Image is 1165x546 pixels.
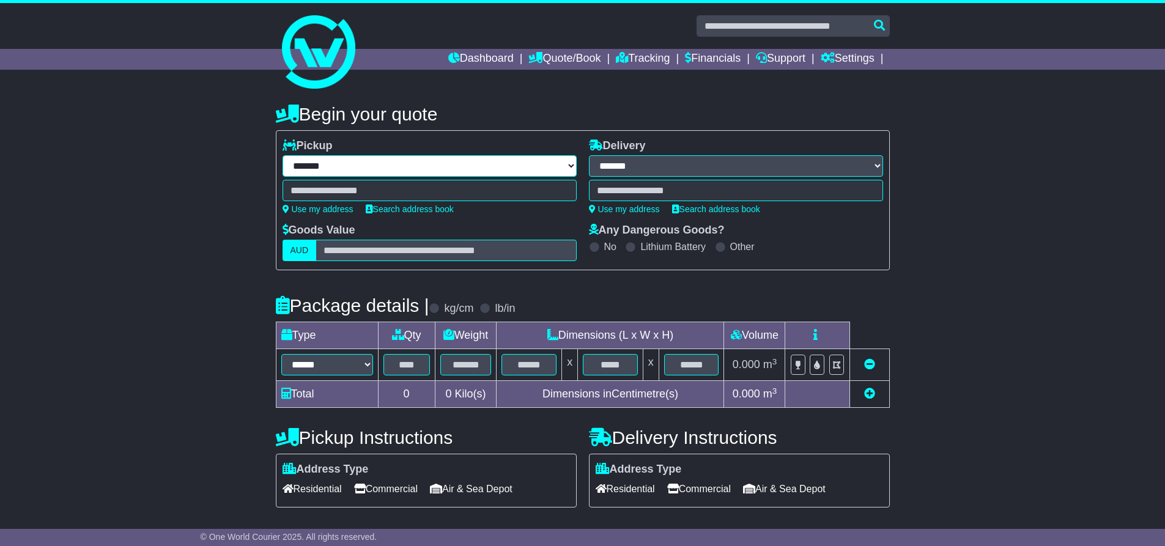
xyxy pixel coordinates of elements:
[640,241,706,253] label: Lithium Battery
[772,386,777,396] sup: 3
[497,322,724,349] td: Dimensions (L x W x H)
[283,463,369,476] label: Address Type
[444,302,473,315] label: kg/cm
[283,479,342,498] span: Residential
[589,224,725,237] label: Any Dangerous Goods?
[283,224,355,237] label: Goods Value
[763,388,777,400] span: m
[435,381,497,408] td: Kilo(s)
[283,139,333,153] label: Pickup
[354,479,418,498] span: Commercial
[724,322,785,349] td: Volume
[596,479,655,498] span: Residential
[589,139,646,153] label: Delivery
[435,322,497,349] td: Weight
[276,104,890,124] h4: Begin your quote
[596,463,682,476] label: Address Type
[201,532,377,542] span: © One World Courier 2025. All rights reserved.
[604,241,616,253] label: No
[772,357,777,366] sup: 3
[672,204,760,214] a: Search address book
[743,479,826,498] span: Air & Sea Depot
[730,241,755,253] label: Other
[733,388,760,400] span: 0.000
[276,295,429,315] h4: Package details |
[497,381,724,408] td: Dimensions in Centimetre(s)
[528,49,601,70] a: Quote/Book
[589,204,660,214] a: Use my address
[366,204,454,214] a: Search address book
[589,427,890,448] h4: Delivery Instructions
[378,381,435,408] td: 0
[448,49,514,70] a: Dashboard
[276,381,378,408] td: Total
[378,322,435,349] td: Qty
[562,349,578,381] td: x
[821,49,875,70] a: Settings
[276,322,378,349] td: Type
[763,358,777,371] span: m
[685,49,741,70] a: Financials
[756,49,805,70] a: Support
[445,388,451,400] span: 0
[276,427,577,448] h4: Pickup Instructions
[616,49,670,70] a: Tracking
[667,479,731,498] span: Commercial
[430,479,512,498] span: Air & Sea Depot
[864,388,875,400] a: Add new item
[283,204,353,214] a: Use my address
[864,358,875,371] a: Remove this item
[283,240,317,261] label: AUD
[733,358,760,371] span: 0.000
[643,349,659,381] td: x
[495,302,515,315] label: lb/in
